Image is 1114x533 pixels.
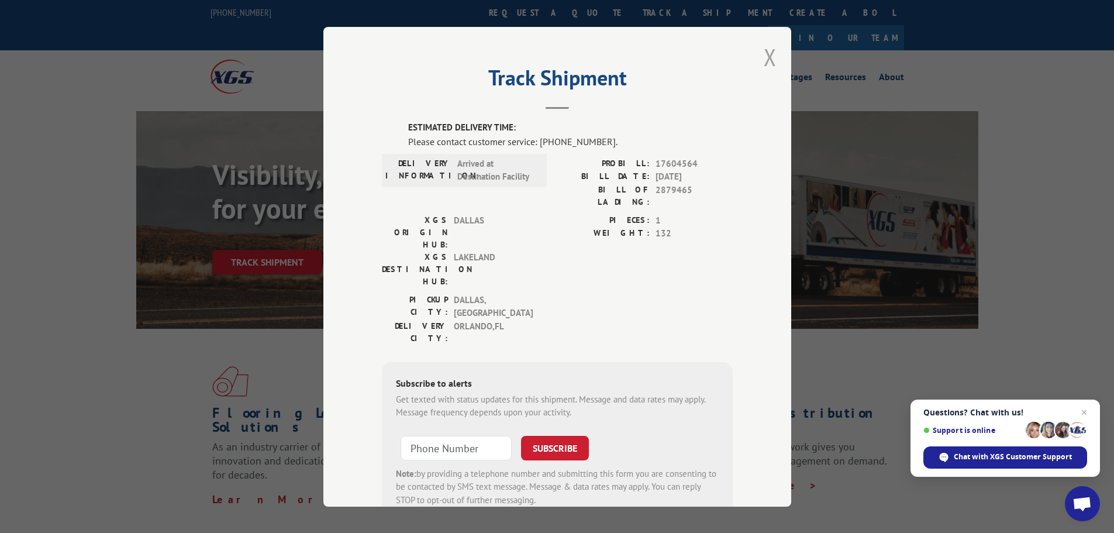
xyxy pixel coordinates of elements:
[557,183,650,208] label: BILL OF LADING:
[396,467,719,507] div: by providing a telephone number and submitting this form you are consenting to be contacted by SM...
[396,467,416,479] strong: Note:
[382,293,448,319] label: PICKUP CITY:
[557,227,650,240] label: WEIGHT:
[401,435,512,460] input: Phone Number
[396,376,719,393] div: Subscribe to alerts
[454,319,533,344] span: ORLANDO , FL
[923,408,1087,417] span: Questions? Chat with us!
[656,183,733,208] span: 2879465
[656,214,733,227] span: 1
[521,435,589,460] button: SUBSCRIBE
[382,250,448,287] label: XGS DESTINATION HUB:
[557,157,650,170] label: PROBILL:
[385,157,451,183] label: DELIVERY INFORMATION:
[656,170,733,184] span: [DATE]
[923,426,1022,435] span: Support is online
[656,227,733,240] span: 132
[408,121,733,135] label: ESTIMATED DELIVERY TIME:
[454,293,533,319] span: DALLAS , [GEOGRAPHIC_DATA]
[656,157,733,170] span: 17604564
[382,214,448,250] label: XGS ORIGIN HUB:
[1065,486,1100,521] div: Open chat
[408,134,733,148] div: Please contact customer service: [PHONE_NUMBER].
[954,452,1072,462] span: Chat with XGS Customer Support
[557,170,650,184] label: BILL DATE:
[382,319,448,344] label: DELIVERY CITY:
[382,70,733,92] h2: Track Shipment
[1077,405,1091,419] span: Close chat
[557,214,650,227] label: PIECES:
[923,446,1087,469] div: Chat with XGS Customer Support
[454,214,533,250] span: DALLAS
[764,42,777,73] button: Close modal
[396,393,719,419] div: Get texted with status updates for this shipment. Message and data rates may apply. Message frequ...
[457,157,536,183] span: Arrived at Destination Facility
[454,250,533,287] span: LAKELAND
